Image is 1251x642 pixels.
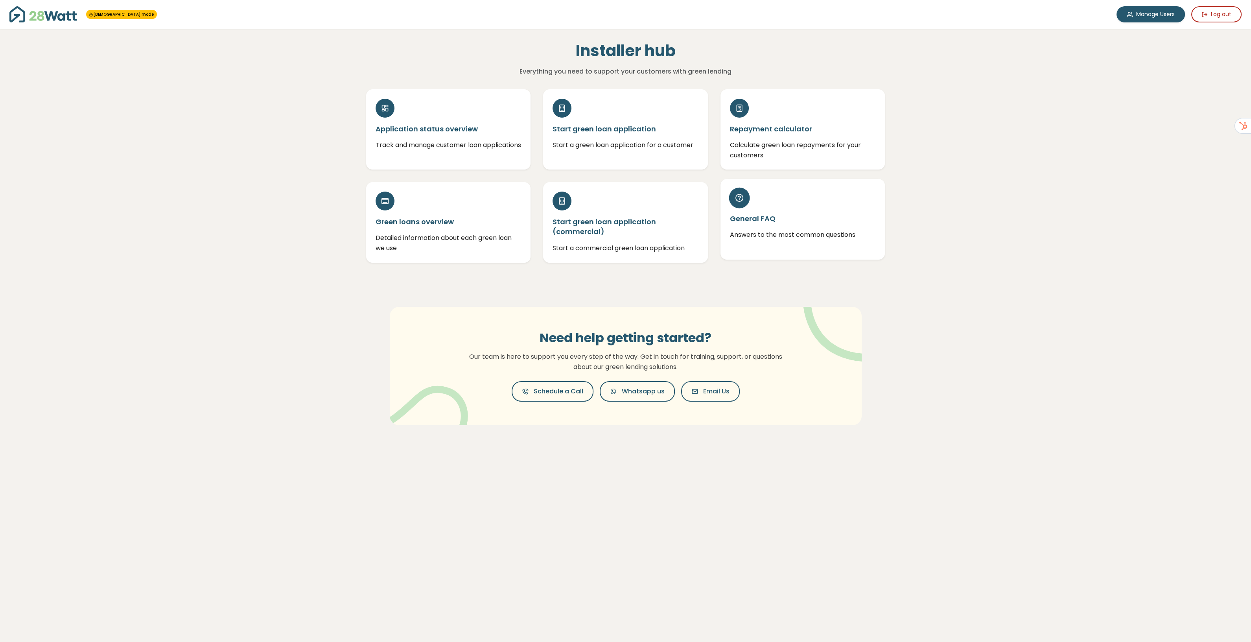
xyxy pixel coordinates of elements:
span: Schedule a Call [534,387,583,396]
p: Start a green loan application for a customer [553,140,698,150]
img: vector [783,285,885,362]
p: Everything you need to support your customers with green lending [455,66,796,77]
iframe: To enrich screen reader interactions, please activate Accessibility in Grammarly extension settings [1075,326,1251,642]
h5: Application status overview [376,124,521,134]
a: Manage Users [1117,6,1185,22]
p: Start a commercial green loan application [553,243,698,253]
h5: Green loans overview [376,217,521,227]
a: [DEMOGRAPHIC_DATA] mode [89,11,154,17]
img: 28Watt [9,6,77,22]
h5: Repayment calculator [730,124,876,134]
p: Our team is here to support you every step of the way. Get in touch for training, support, or que... [464,352,787,372]
button: Schedule a Call [512,381,593,402]
h5: General FAQ [730,214,876,223]
p: Calculate green loan repayments for your customers [730,140,876,160]
span: Email Us [703,387,730,396]
button: Log out [1191,6,1242,22]
p: Detailed information about each green loan we use [376,233,521,253]
h5: Start green loan application [553,124,698,134]
h5: Start green loan application (commercial) [553,217,698,236]
p: Answers to the most common questions [730,230,876,240]
button: Email Us [681,381,740,402]
h3: Need help getting started? [464,330,787,345]
h1: Installer hub [455,41,796,60]
span: Whatsapp us [622,387,665,396]
button: Whatsapp us [600,381,675,402]
img: vector [384,365,468,444]
span: You're in 28Watt mode - full access to all features! [86,10,157,19]
p: Track and manage customer loan applications [376,140,521,150]
div: Chat Widget [1075,326,1251,642]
